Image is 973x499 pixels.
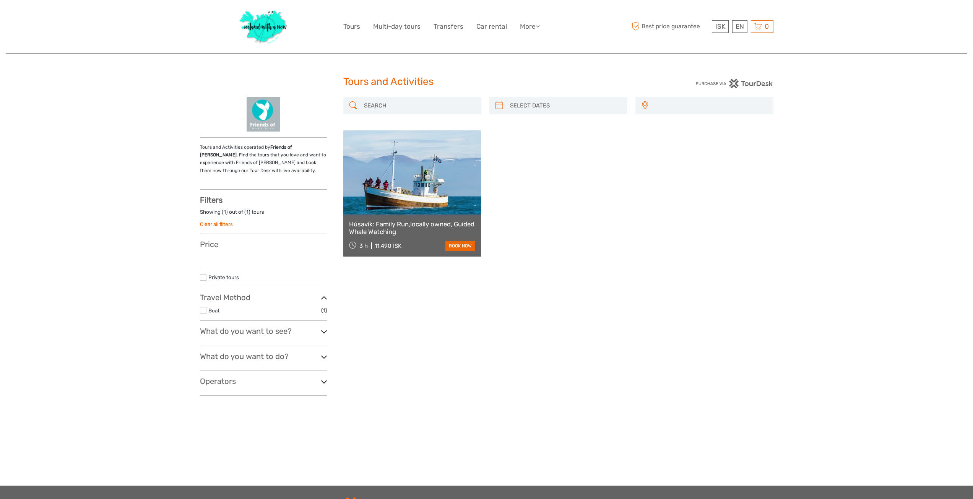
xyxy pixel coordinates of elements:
[375,242,401,249] div: 11.490 ISK
[343,21,360,32] a: Tours
[236,6,291,47] img: 1077-ca632067-b948-436b-9c7a-efe9894e108b_logo_big.jpg
[732,20,747,33] div: EN
[200,145,292,158] strong: Friends of [PERSON_NAME]
[359,242,368,249] span: 3 h
[476,21,507,32] a: Car rental
[445,241,475,251] a: book now
[200,221,233,227] a: Clear all filters
[224,208,226,216] label: 1
[507,99,624,112] input: SELECT DATES
[343,76,630,88] h1: Tours and Activities
[695,79,773,88] img: PurchaseViaTourDesk.png
[763,23,770,30] span: 0
[434,21,463,32] a: Transfers
[373,21,421,32] a: Multi-day tours
[321,306,327,315] span: (1)
[200,195,223,205] strong: Filters
[361,99,478,112] input: SEARCH
[200,143,327,175] p: Tours and Activities operated by . Find the tours that you love and want to experience with Frien...
[200,352,327,361] h3: What do you want to do?
[200,240,327,249] h3: Price
[200,377,327,386] h3: Operators
[200,293,327,302] h3: Travel Method
[246,208,249,216] label: 1
[208,307,219,314] a: Boat
[630,20,710,33] span: Best price guarantee
[208,274,239,280] a: Private tours
[715,23,725,30] span: ISK
[520,21,540,32] a: More
[247,97,280,132] img: 38356-1_logo_thumbnail.jpg
[200,208,327,220] div: Showing ( ) out of ( ) tours
[349,220,476,236] a: Húsavík: Family Run,locally owned, Guided Whale Watching
[200,327,327,336] h3: What do you want to see?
